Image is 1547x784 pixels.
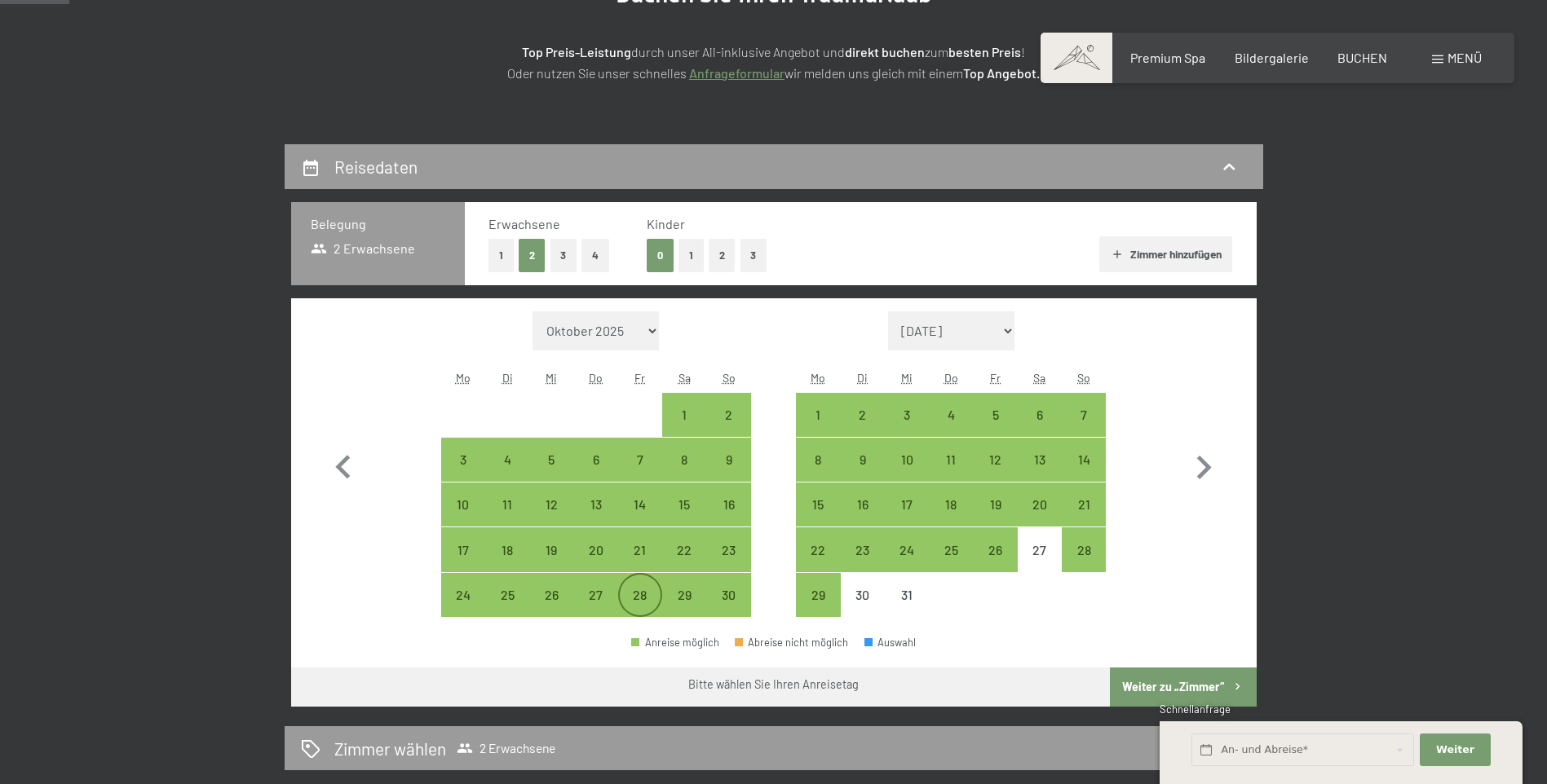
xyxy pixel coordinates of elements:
[485,527,529,571] div: Tue Nov 18 2025
[929,527,973,571] div: Thu Dec 25 2025
[975,544,1015,584] div: 26
[574,482,618,526] div: Thu Nov 13 2025
[662,482,706,526] div: Sat Nov 15 2025
[963,65,1040,81] strong: Top Angebot.
[457,740,555,756] span: 2 Erwachsene
[529,438,573,482] div: Wed Nov 05 2025
[798,453,838,494] div: 8
[973,482,1017,526] div: Fri Dec 19 2025
[664,588,705,629] div: 29
[1099,236,1232,272] button: Zimmer hinzufügen
[620,498,661,539] div: 14
[1062,393,1106,437] div: Anreise möglich
[864,637,917,648] div: Auswahl
[334,737,446,760] h2: Zimmer wählen
[618,482,662,526] div: Anreise möglich
[1033,371,1045,385] abbr: Samstag
[529,482,573,526] div: Anreise möglich
[929,482,973,526] div: Thu Dec 18 2025
[443,588,484,629] div: 24
[487,588,528,629] div: 25
[708,544,749,584] div: 23
[485,527,529,571] div: Anreise möglich
[929,438,973,482] div: Anreise möglich
[662,438,706,482] div: Sat Nov 08 2025
[574,573,618,617] div: Anreise möglich
[662,482,706,526] div: Anreise möglich
[618,482,662,526] div: Fri Nov 14 2025
[631,637,719,648] div: Anreise möglich
[841,527,885,571] div: Tue Dec 23 2025
[620,588,661,629] div: 28
[706,573,750,617] div: Sun Nov 30 2025
[546,371,557,385] abbr: Mittwoch
[1019,544,1060,584] div: 27
[841,393,885,437] div: Anreise möglich
[574,438,618,482] div: Anreise möglich
[841,573,885,617] div: Anreise nicht möglich
[973,527,1017,571] div: Fri Dec 26 2025
[841,438,885,482] div: Tue Dec 09 2025
[842,453,883,494] div: 9
[574,438,618,482] div: Thu Nov 06 2025
[574,482,618,526] div: Anreise möglich
[1018,482,1062,526] div: Sat Dec 20 2025
[441,573,485,617] div: Mon Nov 24 2025
[709,239,736,272] button: 2
[647,216,685,231] span: Kinder
[798,498,838,539] div: 15
[811,371,825,385] abbr: Montag
[796,393,840,437] div: Anreise möglich
[975,453,1015,494] div: 12
[1062,438,1106,482] div: Sun Dec 14 2025
[973,393,1017,437] div: Fri Dec 05 2025
[841,527,885,571] div: Anreise möglich
[841,482,885,526] div: Anreise möglich
[1018,393,1062,437] div: Sat Dec 06 2025
[1160,703,1231,716] span: Schnellanfrage
[930,453,971,494] div: 11
[529,527,573,571] div: Anreise möglich
[664,498,705,539] div: 15
[735,637,849,648] div: Abreise nicht möglich
[885,573,929,617] div: Anreise nicht möglich
[706,393,750,437] div: Sun Nov 02 2025
[443,544,484,584] div: 17
[796,438,840,482] div: Mon Dec 08 2025
[929,393,973,437] div: Anreise möglich
[485,482,529,526] div: Anreise möglich
[1062,438,1106,482] div: Anreise möglich
[662,393,706,437] div: Anreise möglich
[1180,311,1227,618] button: Nächster Monat
[487,544,528,584] div: 18
[1448,50,1482,65] span: Menü
[531,544,572,584] div: 19
[550,239,577,272] button: 3
[531,588,572,629] div: 26
[885,482,929,526] div: Wed Dec 17 2025
[662,573,706,617] div: Anreise möglich
[796,573,840,617] div: Mon Dec 29 2025
[485,438,529,482] div: Tue Nov 04 2025
[529,482,573,526] div: Wed Nov 12 2025
[796,527,840,571] div: Mon Dec 22 2025
[798,544,838,584] div: 22
[1019,453,1060,494] div: 13
[930,498,971,539] div: 18
[885,573,929,617] div: Wed Dec 31 2025
[488,216,560,231] span: Erwachsene
[485,573,529,617] div: Tue Nov 25 2025
[842,588,883,629] div: 30
[975,498,1015,539] div: 19
[531,498,572,539] div: 12
[1018,527,1062,571] div: Sat Dec 27 2025
[311,240,416,258] span: 2 Erwachsene
[485,482,529,526] div: Tue Nov 11 2025
[857,371,868,385] abbr: Dienstag
[842,544,883,584] div: 23
[708,453,749,494] div: 9
[662,393,706,437] div: Sat Nov 01 2025
[443,453,484,494] div: 3
[845,44,925,59] strong: direkt buchen
[1019,498,1060,539] div: 20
